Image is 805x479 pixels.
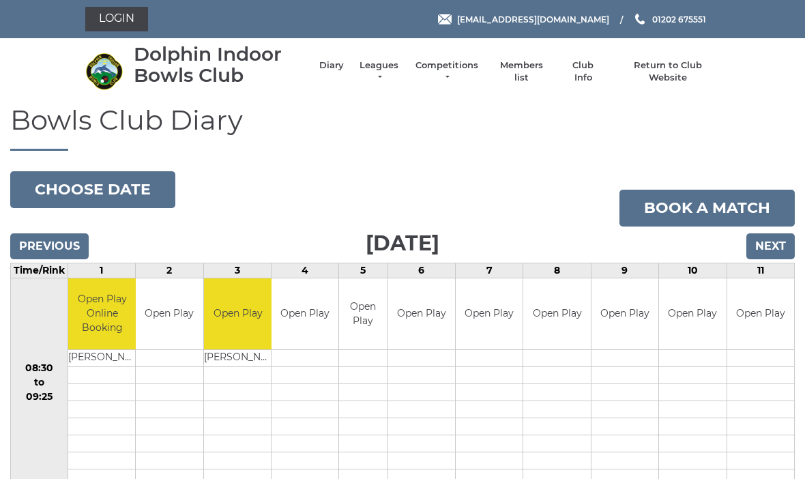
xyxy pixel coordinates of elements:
[438,13,609,26] a: Email [EMAIL_ADDRESS][DOMAIN_NAME]
[563,59,603,84] a: Club Info
[10,233,89,259] input: Previous
[457,14,609,24] span: [EMAIL_ADDRESS][DOMAIN_NAME]
[493,59,549,84] a: Members list
[10,171,175,208] button: Choose date
[357,59,400,84] a: Leagues
[204,278,273,350] td: Open Play
[414,59,480,84] a: Competitions
[591,278,658,350] td: Open Play
[68,350,137,367] td: [PERSON_NAME]
[85,53,123,90] img: Dolphin Indoor Bowls Club
[438,14,452,25] img: Email
[633,13,706,26] a: Phone us 01202 675551
[271,263,338,278] td: 4
[388,278,455,350] td: Open Play
[272,278,338,350] td: Open Play
[387,263,455,278] td: 6
[746,233,795,259] input: Next
[456,278,523,350] td: Open Play
[617,59,720,84] a: Return to Club Website
[652,14,706,24] span: 01202 675551
[203,263,271,278] td: 3
[204,350,273,367] td: [PERSON_NAME]
[523,263,591,278] td: 8
[319,59,344,72] a: Diary
[11,263,68,278] td: Time/Rink
[727,263,794,278] td: 11
[523,278,590,350] td: Open Play
[136,278,203,350] td: Open Play
[68,263,135,278] td: 1
[134,44,306,86] div: Dolphin Indoor Bowls Club
[727,278,794,350] td: Open Play
[10,105,795,151] h1: Bowls Club Diary
[339,263,387,278] td: 5
[635,14,645,25] img: Phone us
[339,278,387,350] td: Open Play
[85,7,148,31] a: Login
[68,278,137,350] td: Open Play Online Booking
[619,190,795,227] a: Book a match
[136,263,203,278] td: 2
[591,263,658,278] td: 9
[456,263,523,278] td: 7
[659,263,727,278] td: 10
[659,278,726,350] td: Open Play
